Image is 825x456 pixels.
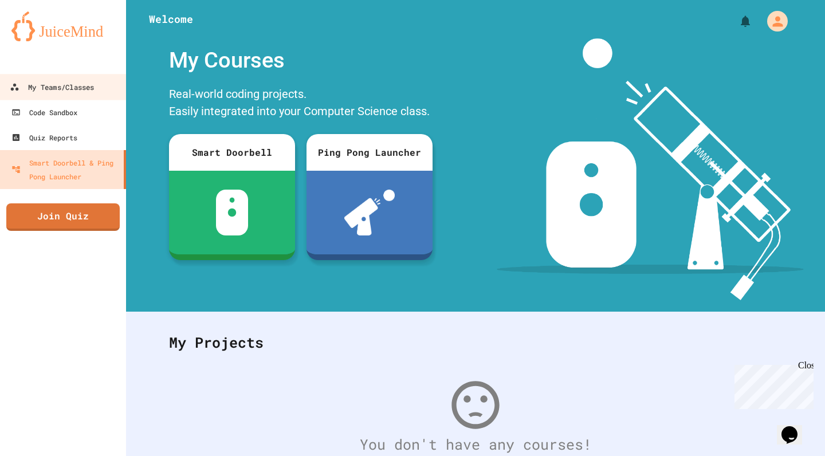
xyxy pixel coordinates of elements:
[163,82,438,125] div: Real-world coding projects. Easily integrated into your Computer Science class.
[307,134,433,171] div: Ping Pong Launcher
[10,80,94,95] div: My Teams/Classes
[717,11,755,31] div: My Notifications
[158,434,793,455] div: You don't have any courses!
[169,134,295,171] div: Smart Doorbell
[6,203,120,231] a: Join Quiz
[777,410,814,445] iframe: chat widget
[5,5,79,73] div: Chat with us now!Close
[11,105,77,119] div: Code Sandbox
[11,11,115,41] img: logo-orange.svg
[11,131,77,144] div: Quiz Reports
[11,156,119,183] div: Smart Doorbell & Ping Pong Launcher
[497,38,804,300] img: banner-image-my-projects.png
[163,38,438,82] div: My Courses
[730,360,814,409] iframe: chat widget
[216,190,249,235] img: sdb-white.svg
[158,320,793,365] div: My Projects
[755,8,791,34] div: My Account
[344,190,395,235] img: ppl-with-ball.png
